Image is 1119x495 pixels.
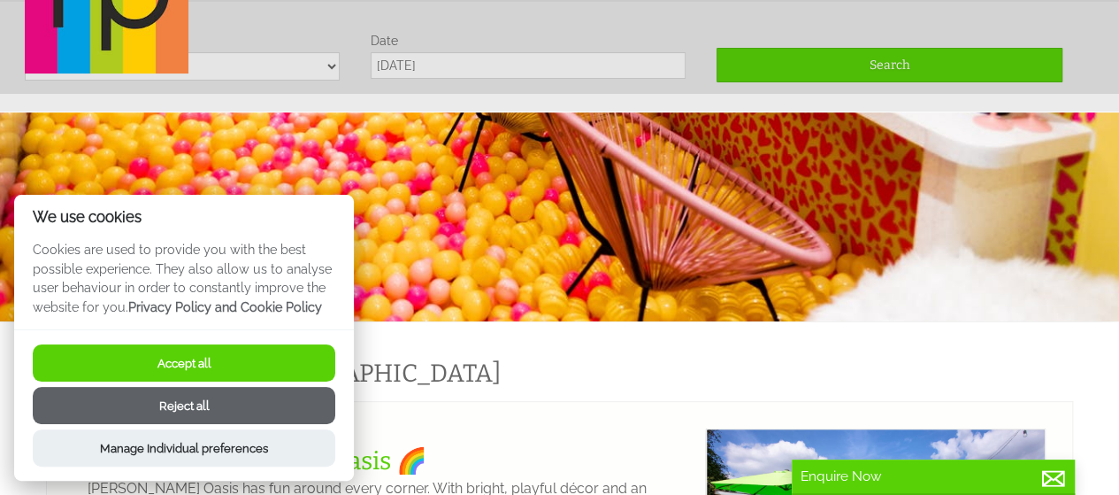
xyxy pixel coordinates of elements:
[14,209,354,226] h2: We use cookies
[128,299,322,314] a: Privacy Policy and Cookie Policy
[33,429,335,467] button: Manage Individual preferences
[46,359,714,388] h1: Our Properties in [GEOGRAPHIC_DATA]
[14,240,354,329] p: Cookies are used to provide you with the best possible experience. They also allow us to analyse ...
[801,468,1066,484] p: Enquire Now
[33,387,335,424] button: Reject all
[33,344,335,382] button: Accept all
